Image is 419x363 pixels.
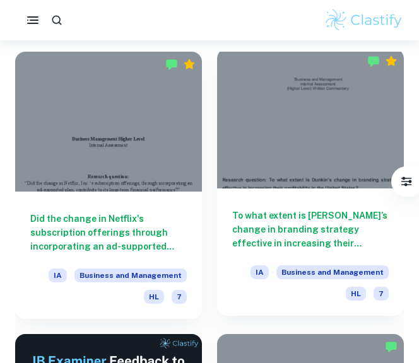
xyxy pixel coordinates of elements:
[367,55,380,67] img: Marked
[346,287,366,301] span: HL
[15,52,202,319] a: Did the change in Netflix's subscription offerings through incorporating an ad-supported plan con...
[394,169,419,194] button: Filter
[144,290,164,304] span: HL
[30,212,187,253] h6: Did the change in Netflix's subscription offerings through incorporating an ad-supported plan con...
[74,268,187,282] span: Business and Management
[324,8,404,33] img: Clastify logo
[276,265,389,279] span: Business and Management
[165,58,178,71] img: Marked
[49,268,67,282] span: IA
[251,265,269,279] span: IA
[183,58,196,71] div: Premium
[232,209,389,250] h6: To what extent is [PERSON_NAME]’s change in branding strategy effective in increasing their profi...
[172,290,187,304] span: 7
[385,340,398,353] img: Marked
[374,287,389,301] span: 7
[385,55,398,67] div: Premium
[217,52,404,319] a: To what extent is [PERSON_NAME]’s change in branding strategy effective in increasing their profi...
